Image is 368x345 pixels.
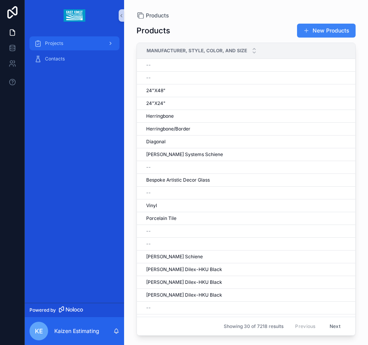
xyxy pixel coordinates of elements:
span: Herringbone/Border [146,126,190,132]
span: Diagonal [146,139,166,145]
span: Powered by [29,307,56,313]
span: -- [146,228,151,234]
span: Projects [45,40,63,46]
p: Kaizen Estimating [54,327,99,335]
span: Bespoke Artistic Decor Glass [146,177,210,183]
span: -- [146,190,151,196]
div: scrollable content [25,31,124,76]
span: -- [146,62,151,68]
span: -- [146,75,151,81]
span: KE [35,326,43,336]
span: Vinyl [146,203,157,209]
a: Powered by [25,303,124,317]
a: Projects [29,36,119,50]
button: New Products [297,24,356,38]
span: Porcelain Tile [146,215,176,221]
span: [PERSON_NAME] Dilex-HKU Black [146,292,222,298]
span: Manufacturer, Style, Color, and Size [147,48,247,54]
button: Next [324,320,346,332]
span: 24"X48" [146,88,166,94]
a: Contacts [29,52,119,66]
span: [PERSON_NAME] Dilex-HKU Black [146,266,222,273]
span: Products [146,12,169,19]
span: 24"X24" [146,100,166,106]
h1: Products [136,25,170,36]
span: [PERSON_NAME] Systems Schiene [146,151,223,158]
span: Showing 30 of 7218 results [224,323,283,330]
span: Contacts [45,56,65,62]
img: App logo [64,9,85,22]
span: -- [146,164,151,170]
span: -- [146,305,151,311]
span: Herringbone [146,113,174,119]
span: -- [146,241,151,247]
a: Products [136,12,169,19]
span: [PERSON_NAME] Dilex-HKU Black [146,279,222,285]
span: [PERSON_NAME] Schiene [146,254,203,260]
